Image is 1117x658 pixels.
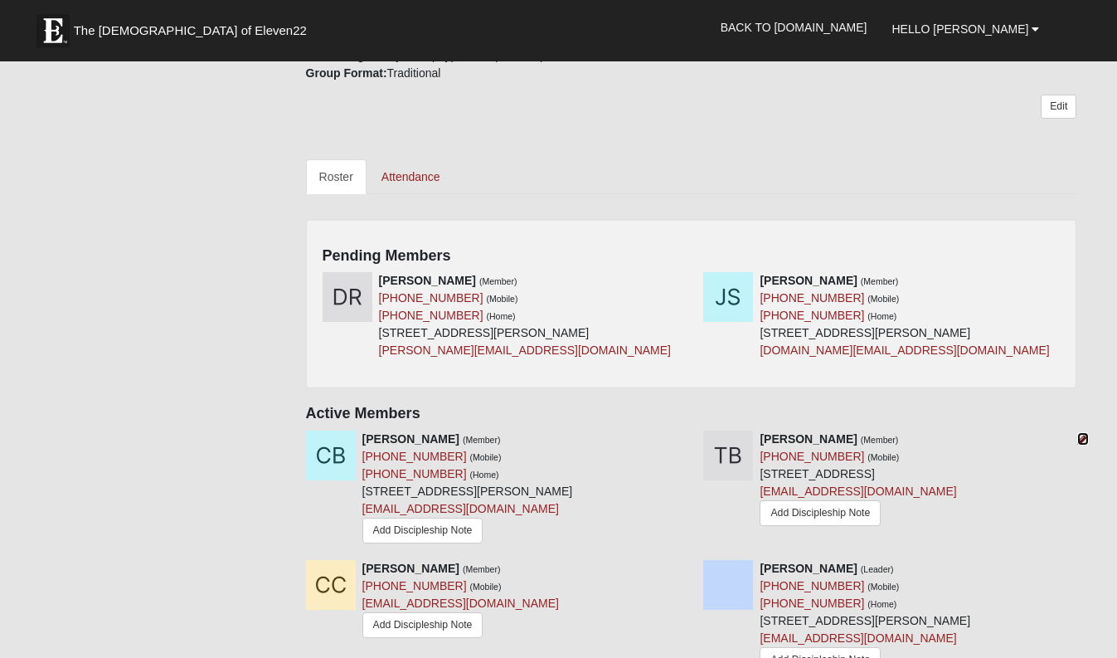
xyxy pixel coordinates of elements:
a: [EMAIL_ADDRESS][DOMAIN_NAME] [362,502,559,515]
strong: [PERSON_NAME] [760,274,857,287]
strong: [PERSON_NAME] [760,562,857,575]
small: (Mobile) [867,294,899,304]
a: The [DEMOGRAPHIC_DATA] of Eleven22 [28,6,360,47]
span: The [DEMOGRAPHIC_DATA] of Eleven22 [74,22,307,39]
a: [PHONE_NUMBER] [760,309,864,322]
div: [STREET_ADDRESS][PERSON_NAME] [379,272,671,359]
small: (Home) [867,311,896,321]
strong: Group Format: [306,66,387,80]
span: Hello [PERSON_NAME] [891,22,1028,36]
a: Add Discipleship Note [362,612,483,638]
a: [PHONE_NUMBER] [362,450,467,463]
a: [PERSON_NAME][EMAIL_ADDRESS][DOMAIN_NAME] [379,344,671,357]
a: [PHONE_NUMBER] [379,309,483,322]
a: [PHONE_NUMBER] [362,579,467,592]
a: Add Discipleship Note [760,500,881,526]
a: [PHONE_NUMBER] [379,291,483,305]
small: (Home) [487,311,516,321]
h4: Active Members [306,405,1077,423]
div: [STREET_ADDRESS] [760,431,956,530]
small: (Member) [861,276,899,286]
a: Add Discipleship Note [362,518,483,543]
strong: [PERSON_NAME] [362,432,459,446]
h4: Pending Members [323,247,1061,266]
small: (Mobile) [487,294,518,304]
a: [PHONE_NUMBER] [760,450,864,463]
a: [DOMAIN_NAME][EMAIL_ADDRESS][DOMAIN_NAME] [760,344,1049,357]
a: Hello [PERSON_NAME] [879,8,1051,50]
a: [EMAIL_ADDRESS][DOMAIN_NAME] [362,597,559,610]
small: (Leader) [861,564,894,574]
a: Attendance [368,159,454,194]
strong: [PERSON_NAME] [379,274,476,287]
a: [PHONE_NUMBER] [760,597,864,610]
div: [STREET_ADDRESS][PERSON_NAME] [362,431,573,548]
div: [STREET_ADDRESS][PERSON_NAME] [760,272,1049,359]
a: Roster [306,159,367,194]
small: (Member) [463,564,501,574]
img: Eleven22 logo [36,14,70,47]
a: Back to [DOMAIN_NAME] [708,7,880,48]
small: (Mobile) [470,452,502,462]
small: (Mobile) [867,452,899,462]
small: (Mobile) [867,582,899,592]
small: (Home) [867,599,896,609]
small: (Member) [479,276,517,286]
small: (Member) [463,435,501,445]
small: (Mobile) [470,582,502,592]
a: Edit [1041,95,1076,119]
small: (Member) [861,435,899,445]
a: [PHONE_NUMBER] [760,579,864,592]
strong: [PERSON_NAME] [362,562,459,575]
a: [EMAIL_ADDRESS][DOMAIN_NAME] [760,485,956,498]
a: [PHONE_NUMBER] [760,291,864,305]
a: [PHONE_NUMBER] [362,467,467,480]
small: (Home) [470,470,499,480]
strong: [PERSON_NAME] [760,432,857,446]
